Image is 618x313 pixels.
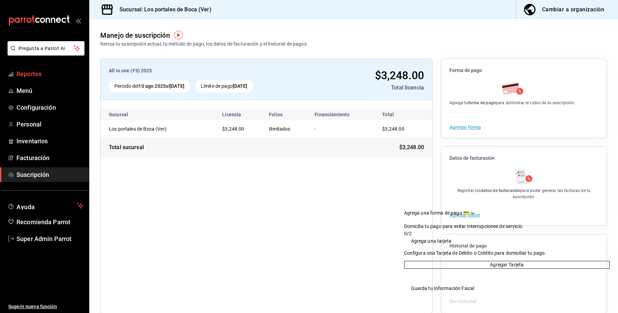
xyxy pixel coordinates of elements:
div: Total sucursal [109,143,144,152]
td: - [309,120,374,138]
a: Pregunta a Parrot AI [5,50,84,57]
span: $3,248.00 [222,126,244,132]
span: $3,248.00 [382,126,404,132]
p: Configura una Tarjeta de Débito o Crédito para domiciliar tu pago. [404,250,610,257]
span: Ayuda [16,202,75,210]
div: Agrega una forma de pago 💳 [404,209,610,305]
div: Agrega una tarjeta [411,238,451,245]
button: Expand Checklist [404,285,610,292]
div: Registrar los para poder generar las facturas de tu suscripción. [449,188,598,200]
span: Suscripción [16,170,83,179]
strong: forma de pago [468,100,496,105]
th: Total [374,109,432,120]
strong: [DATE] [233,83,248,89]
span: Datos de facturación [449,155,598,161]
span: Personal [16,120,83,129]
div: Límite de pago [195,80,253,93]
div: Total licencia [317,84,424,92]
div: Cambiar a organización [542,5,604,14]
div: Los portales de Boca (Ver) [109,125,178,132]
strong: 10 ago 2025 [138,83,165,89]
strong: [DATE] [170,83,184,89]
span: Super Admin Parrot [16,234,83,243]
span: Reportes [16,69,83,79]
button: Agregar Tarjeta [404,261,610,269]
button: open_drawer_menu [76,18,81,23]
span: Facturación [16,153,83,162]
button: Pregunta a Parrot AI [8,41,84,56]
div: Agrega una forma de pago 💳 [404,209,469,217]
span: Sugerir nueva función [8,303,83,310]
div: Drag to move checklist [404,209,610,230]
span: Inventarios [16,136,83,146]
th: Licencia [217,109,263,120]
span: Configuración [16,103,83,112]
div: Guarda tu Información Fiscal [411,285,474,292]
span: $3,248.00 [375,69,424,82]
div: All in one (FS) 2025 [109,67,311,74]
th: Financiamiento [309,109,374,120]
div: Periodo del al [109,80,190,93]
img: Tooltip marker [174,31,183,39]
button: Agregar forma [449,125,481,130]
div: Revisa tu suscripción actual, tu método de pago, los datos de facturación y el historial de pagos. [100,40,308,48]
span: Menú [16,86,83,95]
div: Agrega tu para domiciliar el cobro de tu suscripción. [449,100,575,106]
p: Domicilia tu pago para evitar interrupciones de servicio. [404,223,524,230]
td: Ilimitados [263,120,309,138]
div: Manejo de suscripción [100,30,170,40]
h3: Sucursal: Los portales de Boca (Ver) [114,5,211,14]
div: 0/2 [404,230,412,237]
div: Sucursal [109,112,147,117]
button: Collapse Checklist [404,238,610,245]
strong: datos de facturación [481,188,520,193]
button: Collapse Checklist [404,209,610,237]
span: Forma de pago [449,67,598,74]
span: Recomienda Parrot [16,217,83,227]
th: Folios [263,109,309,120]
span: Agregar Tarjeta [490,261,524,268]
span: Pregunta a Parrot AI [19,45,74,52]
span: $3,248.00 [399,143,424,152]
